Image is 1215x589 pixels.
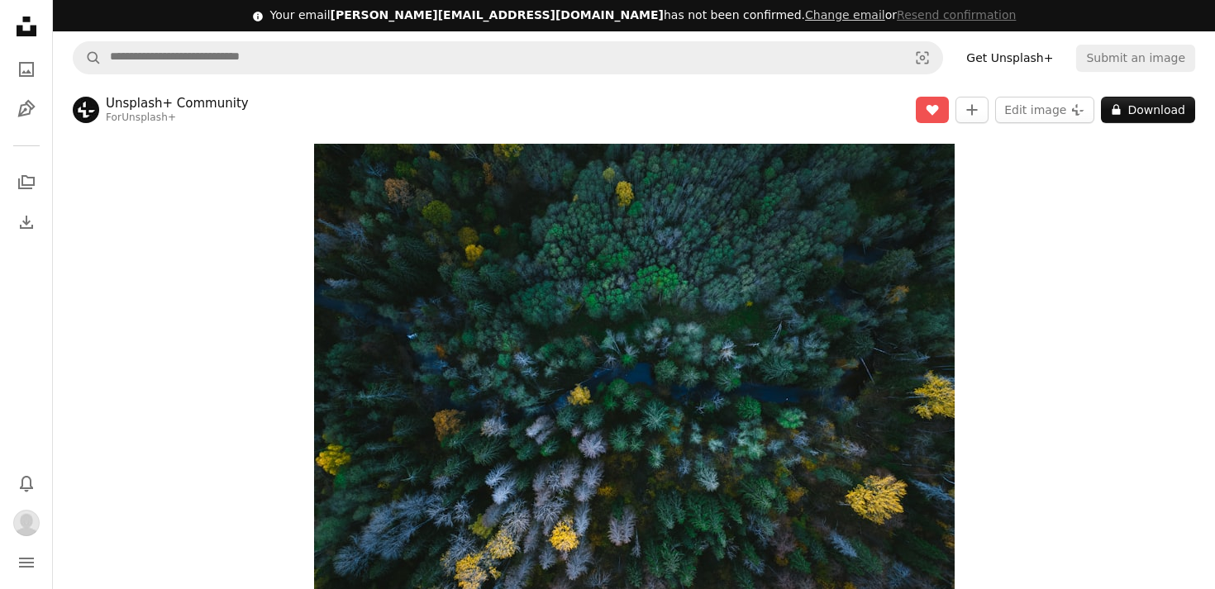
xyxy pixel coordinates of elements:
a: Download History [10,206,43,239]
span: or [805,8,1016,21]
button: Visual search [903,42,942,74]
button: Add to Collection [955,97,989,123]
button: Notifications [10,467,43,500]
a: Unsplash+ Community [106,95,249,112]
button: Unlike [916,97,949,123]
a: Unsplash+ [121,112,176,123]
a: Change email [805,8,885,21]
button: Resend confirmation [897,7,1016,24]
div: Your email has not been confirmed. [270,7,1017,24]
button: Menu [10,546,43,579]
button: Search Unsplash [74,42,102,74]
span: [PERSON_NAME][EMAIL_ADDRESS][DOMAIN_NAME] [331,8,664,21]
button: Profile [10,506,43,539]
button: Submit an image [1076,45,1195,71]
button: Edit image [995,97,1094,123]
div: For [106,112,249,125]
img: Avatar of user Hannah Wilson [13,510,40,536]
a: Collections [10,166,43,199]
a: Illustrations [10,93,43,126]
a: Get Unsplash+ [956,45,1063,71]
img: Go to Unsplash+ Community's profile [73,97,99,123]
a: Photos [10,53,43,86]
button: Download [1101,97,1195,123]
form: Find visuals sitewide [73,41,943,74]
